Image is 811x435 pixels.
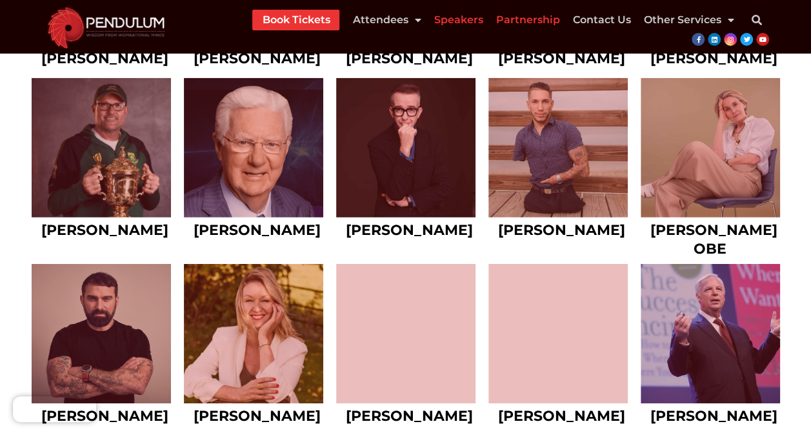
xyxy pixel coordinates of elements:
div: Search [743,7,769,33]
a: [PERSON_NAME] [498,407,625,425]
a: [PERSON_NAME] [41,221,168,239]
a: [PERSON_NAME] [498,50,625,67]
img: cropped-cropped-Pendulum-Summit-Logo-Website.png [41,4,172,48]
a: [PERSON_NAME] [346,50,473,67]
a: [PERSON_NAME] [650,407,777,425]
a: [PERSON_NAME] [41,50,168,67]
a: [PERSON_NAME] [650,50,777,67]
a: [PERSON_NAME] OBE [650,221,777,258]
a: [PERSON_NAME] [194,407,321,425]
a: [PERSON_NAME] [346,221,473,239]
nav: Menu [252,10,734,30]
a: Attendees [352,10,421,30]
a: Speakers [434,10,483,30]
a: Partnership [496,10,559,30]
a: [PERSON_NAME] [194,50,321,67]
a: Contact Us [572,10,630,30]
a: [PERSON_NAME] [194,221,321,239]
a: [PERSON_NAME] [41,407,168,425]
a: Book Tickets [262,10,330,30]
a: [PERSON_NAME] [498,221,625,239]
a: Other Services [643,10,734,30]
iframe: Brevo live chat [13,396,96,422]
a: [PERSON_NAME] [346,407,473,425]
